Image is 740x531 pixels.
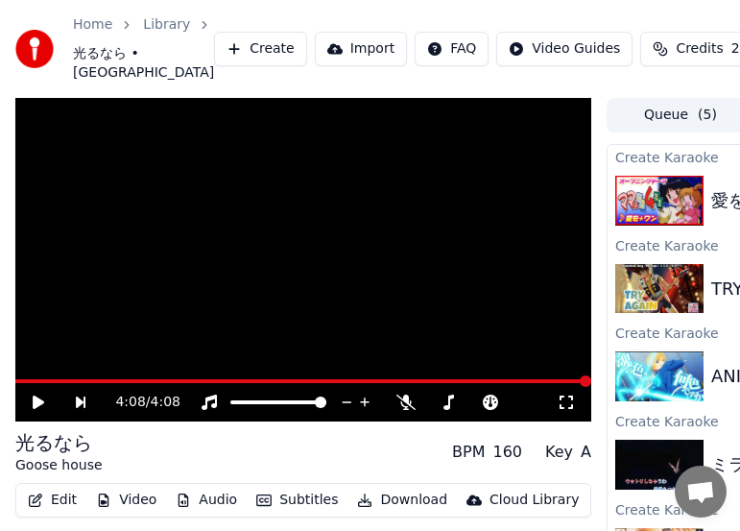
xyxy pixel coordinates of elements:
[115,393,145,412] span: 4:08
[452,441,485,464] div: BPM
[214,32,307,66] button: Create
[581,441,591,464] div: A
[15,456,103,475] div: Goose house
[676,39,723,59] span: Credits
[20,487,84,514] button: Edit
[168,487,245,514] button: Audio
[15,429,103,456] div: 光るなら
[545,441,573,464] div: Key
[73,44,214,83] span: 光るなら • [GEOGRAPHIC_DATA]
[492,441,522,464] div: 160
[15,30,54,68] img: youka
[349,487,455,514] button: Download
[415,32,489,66] button: FAQ
[315,32,407,66] button: Import
[115,393,161,412] div: /
[496,32,633,66] button: Video Guides
[73,15,214,83] nav: breadcrumb
[88,487,164,514] button: Video
[151,393,180,412] span: 4:08
[675,466,727,518] a: チャットを開く
[249,487,346,514] button: Subtitles
[73,15,112,35] a: Home
[143,15,190,35] a: Library
[489,491,579,510] div: Cloud Library
[698,106,717,125] span: ( 5 )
